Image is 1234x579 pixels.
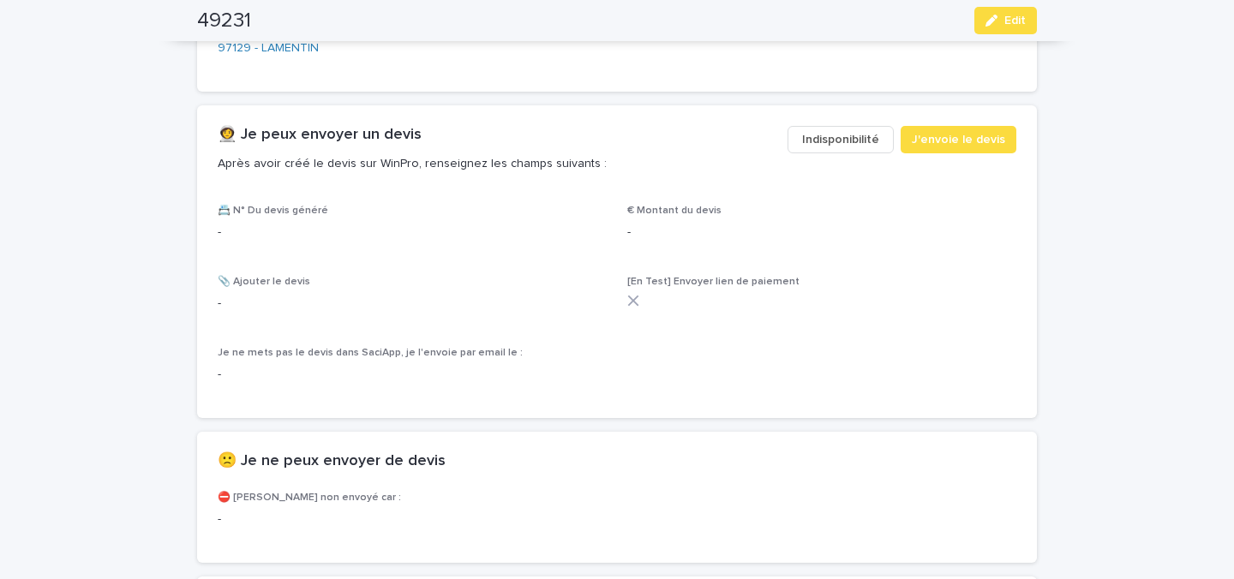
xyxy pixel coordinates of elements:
p: - [218,295,607,313]
h2: 49231 [197,9,251,33]
span: Je ne mets pas le devis dans SaciApp, je l'envoie par email le : [218,348,523,358]
h2: 🙁 Je ne peux envoyer de devis [218,452,446,471]
p: Après avoir créé le devis sur WinPro, renseignez les champs suivants : [218,156,774,171]
span: J'envoie le devis [912,131,1005,148]
p: - [218,510,1016,528]
button: Edit [974,7,1037,34]
p: - [627,224,1016,242]
span: Indisponibilité [802,131,879,148]
p: - [218,366,607,384]
span: Edit [1004,15,1026,27]
span: € Montant du devis [627,206,722,216]
span: 📇 N° Du devis généré [218,206,328,216]
p: - [218,224,607,242]
span: ⛔ [PERSON_NAME] non envoyé car : [218,492,401,503]
h2: 👩‍🚀 Je peux envoyer un devis [218,126,422,145]
button: J'envoie le devis [901,126,1016,153]
span: [En Test] Envoyer lien de paiement [627,277,800,287]
button: Indisponibilité [788,126,894,153]
span: 📎 Ajouter le devis [218,277,310,287]
a: 97129 - LAMENTIN [218,39,319,57]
